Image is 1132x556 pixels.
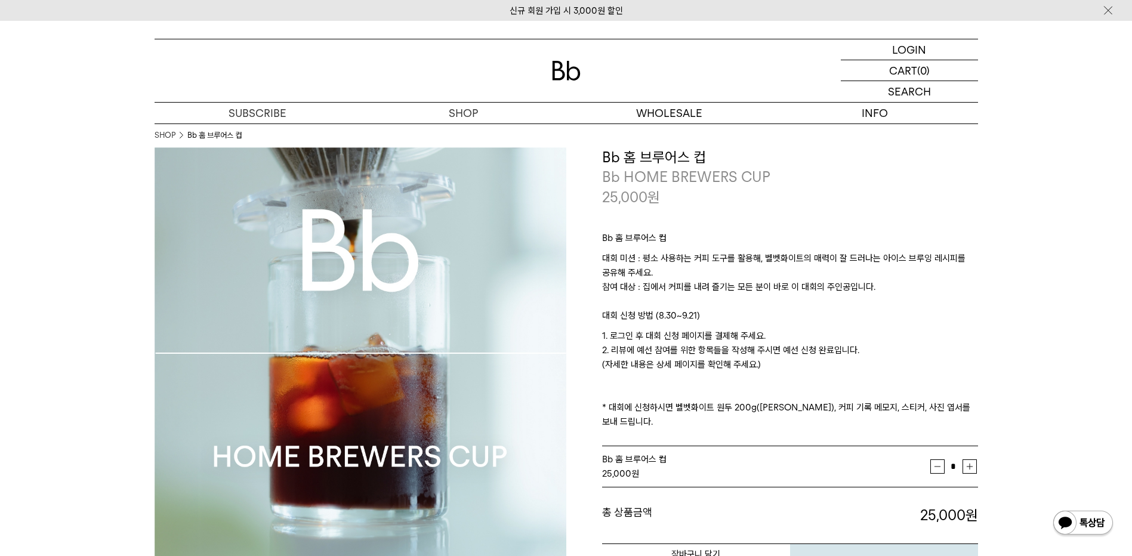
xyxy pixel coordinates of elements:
a: SHOP [360,103,566,123]
b: 원 [966,506,978,524]
strong: 25,000 [602,468,631,479]
span: Bb 홈 브루어스 컵 [602,454,667,465]
p: LOGIN [892,39,926,60]
p: 대회 미션 : 평소 사용하는 커피 도구를 활용해, 벨벳화이트의 매력이 잘 드러나는 아이스 브루잉 레시피를 공유해 주세요. 참여 대상 : 집에서 커피를 내려 즐기는 모든 분이 ... [602,251,978,308]
p: WHOLESALE [566,103,772,123]
img: 로고 [552,61,581,81]
a: LOGIN [841,39,978,60]
p: CART [889,60,917,81]
p: 25,000 [602,187,660,208]
button: 증가 [963,459,977,474]
div: 원 [602,467,930,481]
button: 감소 [930,459,945,474]
strong: 25,000 [920,506,978,524]
img: 카카오톡 채널 1:1 채팅 버튼 [1052,509,1114,538]
p: 대회 신청 방법 (8.30~9.21) [602,308,978,329]
p: INFO [772,103,978,123]
li: Bb 홈 브루어스 컵 [187,129,242,141]
a: SHOP [155,129,175,141]
p: 1. 로그인 후 대회 신청 페이지를 결제해 주세요. 2. 리뷰에 예선 참여를 위한 항목들을 작성해 주시면 예선 신청 완료입니다. (자세한 내용은 상세 페이지를 확인해 주세요.... [602,329,978,429]
span: 원 [647,189,660,206]
h3: Bb 홈 브루어스 컵 [602,147,978,168]
a: CART (0) [841,60,978,81]
p: (0) [917,60,930,81]
p: Bb 홈 브루어스 컵 [602,231,978,251]
a: 신규 회원 가입 시 3,000원 할인 [510,5,623,16]
dt: 총 상품금액 [602,505,790,526]
p: SEARCH [888,81,931,102]
a: SUBSCRIBE [155,103,360,123]
p: Bb HOME BREWERS CUP [602,167,978,187]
